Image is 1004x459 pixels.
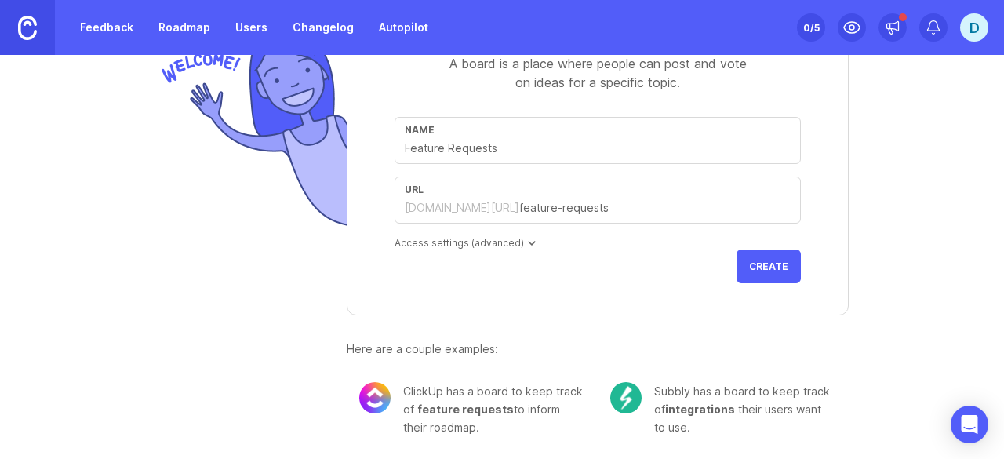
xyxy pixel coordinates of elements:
div: Open Intercom Messenger [951,406,988,443]
div: Name [405,124,791,136]
img: Canny Home [18,16,37,40]
div: A board is a place where people can post and vote on ideas for a specific topic. [441,54,755,92]
input: feature-requests [519,199,791,217]
div: Here are a couple examples: [347,341,849,358]
img: c104e91677ce72f6b937eb7b5afb1e94.png [610,382,642,413]
button: Create [737,250,801,283]
span: feature requests [417,403,514,416]
span: integrations [665,403,735,416]
div: 0 /5 [803,16,820,38]
input: Feature Requests [405,140,791,157]
a: Changelog [283,13,363,42]
a: Users [226,13,277,42]
a: Autopilot [369,13,438,42]
div: url [405,184,791,195]
button: 0/5 [797,13,825,42]
div: ClickUp has a board to keep track of to inform their roadmap. [403,382,585,436]
a: Feedback [71,13,143,42]
div: [DOMAIN_NAME][URL] [405,200,519,216]
a: Roadmap [149,13,220,42]
img: welcome-img-178bf9fb836d0a1529256ffe415d7085.png [155,16,347,233]
div: Subbly has a board to keep track of their users want to use. [654,382,836,436]
span: Create [749,260,788,272]
div: Access settings (advanced) [395,236,801,250]
img: 8cacae02fdad0b0645cb845173069bf5.png [359,382,391,413]
button: D [960,13,988,42]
